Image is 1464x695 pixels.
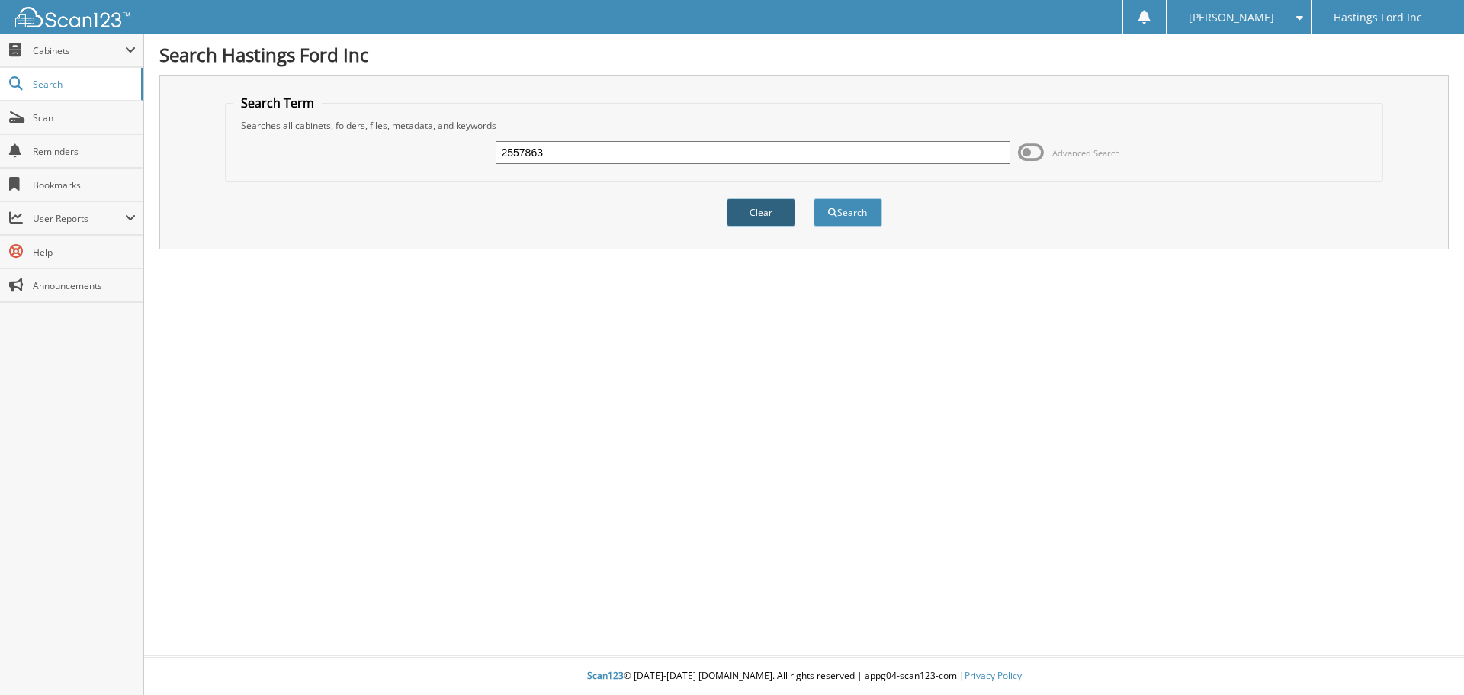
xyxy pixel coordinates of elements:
span: Scan123 [587,669,624,682]
span: Bookmarks [33,179,136,191]
div: © [DATE]-[DATE] [DOMAIN_NAME]. All rights reserved | appg04-scan123-com | [144,658,1464,695]
span: Scan [33,111,136,124]
span: Reminders [33,145,136,158]
button: Search [814,198,882,227]
img: scan123-logo-white.svg [15,7,130,27]
iframe: Chat Widget [1388,622,1464,695]
a: Privacy Policy [965,669,1022,682]
legend: Search Term [233,95,322,111]
span: Hastings Ford Inc [1334,13,1422,22]
h1: Search Hastings Ford Inc [159,42,1449,67]
span: User Reports [33,212,125,225]
span: Announcements [33,279,136,292]
span: [PERSON_NAME] [1189,13,1274,22]
div: Searches all cabinets, folders, files, metadata, and keywords [233,119,1376,132]
span: Advanced Search [1052,147,1120,159]
span: Help [33,246,136,259]
span: Search [33,78,133,91]
span: Cabinets [33,44,125,57]
button: Clear [727,198,795,227]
